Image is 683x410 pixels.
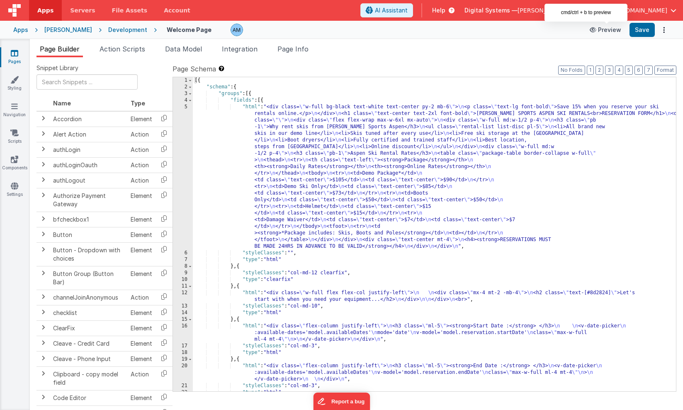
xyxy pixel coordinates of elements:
[173,84,193,90] div: 2
[70,6,95,15] span: Servers
[50,212,127,227] td: bfcheckbox1
[127,242,156,266] td: Element
[50,111,127,127] td: Accordion
[50,142,127,157] td: authLogin
[50,227,127,242] td: Button
[127,266,156,290] td: Element
[173,250,193,256] div: 6
[127,157,156,173] td: Action
[108,26,147,34] div: Development
[50,173,127,188] td: authLogout
[634,66,643,75] button: 6
[360,3,413,17] button: AI Assistant
[518,6,667,15] span: [PERSON_NAME][EMAIL_ADDRESS][DOMAIN_NAME]
[100,45,145,53] span: Action Scripts
[173,356,193,363] div: 19
[277,45,309,53] span: Page Info
[127,305,156,320] td: Element
[165,45,202,53] span: Data Model
[222,45,258,53] span: Integration
[173,97,193,104] div: 4
[313,393,370,410] iframe: Marker.io feedback button
[50,320,127,336] td: ClearFix
[173,283,193,290] div: 11
[127,390,156,405] td: Element
[464,6,676,15] button: Digital Systems — [PERSON_NAME][EMAIL_ADDRESS][DOMAIN_NAME]
[36,74,138,90] input: Search Snippets ...
[50,157,127,173] td: authLoginOauth
[644,66,653,75] button: 7
[127,336,156,351] td: Element
[625,66,633,75] button: 5
[587,66,594,75] button: 1
[13,26,28,34] div: Apps
[544,4,627,22] div: cmd/ctrl + b to preview
[127,111,156,127] td: Element
[50,242,127,266] td: Button - Dropdown with choices
[173,383,193,389] div: 21
[127,351,156,366] td: Element
[231,24,243,36] img: 82e8a68be27a4fca029c885efbeca2a8
[173,90,193,97] div: 3
[173,389,193,396] div: 22
[173,270,193,276] div: 9
[127,227,156,242] td: Element
[173,290,193,303] div: 12
[37,6,53,15] span: Apps
[630,23,655,37] button: Save
[173,263,193,270] div: 8
[50,390,127,405] td: Code Editor
[558,66,585,75] button: No Folds
[127,142,156,157] td: Action
[50,351,127,366] td: Cleave - Phone Input
[127,188,156,212] td: Element
[173,303,193,310] div: 13
[50,290,127,305] td: channelJoinAnonymous
[173,343,193,349] div: 17
[127,366,156,390] td: Action
[127,173,156,188] td: Action
[173,323,193,343] div: 16
[615,66,623,75] button: 4
[50,305,127,320] td: checklist
[127,127,156,142] td: Action
[595,66,603,75] button: 2
[173,349,193,356] div: 18
[127,320,156,336] td: Element
[173,256,193,263] div: 7
[432,6,445,15] span: Help
[173,310,193,316] div: 14
[375,6,408,15] span: AI Assistant
[585,23,626,37] button: Preview
[44,26,92,34] div: [PERSON_NAME]
[127,212,156,227] td: Element
[173,276,193,283] div: 10
[112,6,148,15] span: File Assets
[167,27,211,33] h4: Welcome Page
[40,45,80,53] span: Page Builder
[464,6,518,15] span: Digital Systems —
[654,66,676,75] button: Format
[50,127,127,142] td: Alert Action
[127,290,156,305] td: Action
[173,363,193,383] div: 20
[173,316,193,323] div: 15
[658,24,670,36] button: Options
[173,104,193,250] div: 5
[36,64,78,72] span: Snippet Library
[53,100,71,107] span: Name
[173,64,216,74] span: Page Schema
[173,77,193,84] div: 1
[50,336,127,351] td: Cleave - Credit Card
[50,266,127,290] td: Button Group (Button Bar)
[131,100,145,107] span: Type
[605,66,613,75] button: 3
[50,366,127,390] td: Clipboard - copy model field
[50,188,127,212] td: Authorize Payment Gateway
